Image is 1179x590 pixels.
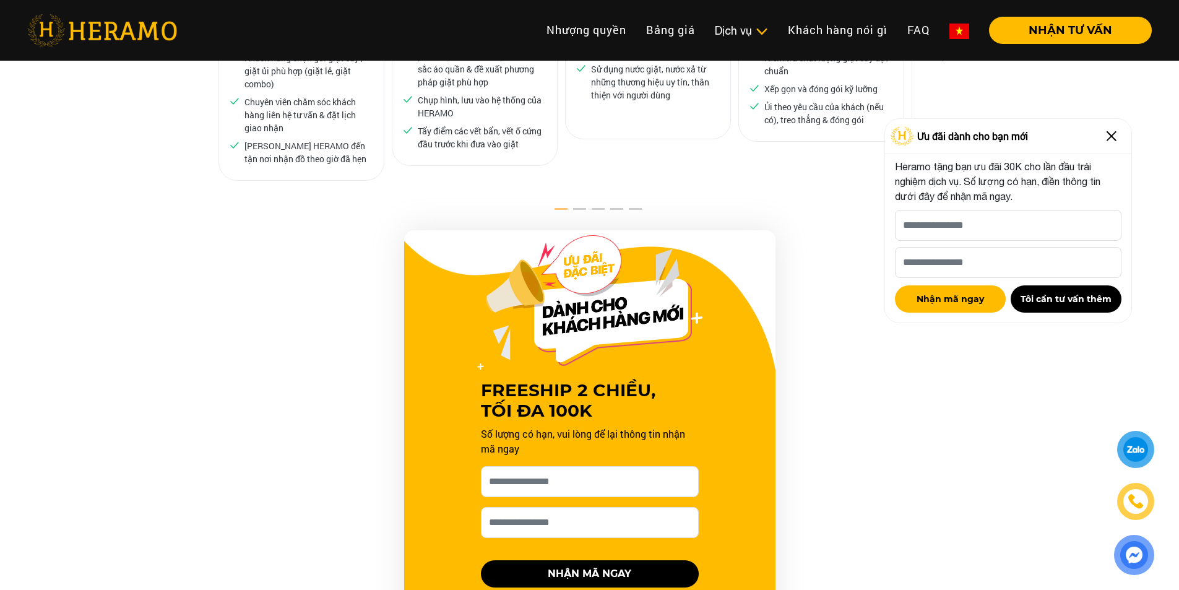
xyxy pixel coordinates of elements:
img: checked.svg [402,124,413,136]
p: Số lượng có hạn, vui lòng để lại thông tin nhận mã ngay [481,427,699,456]
img: subToggleIcon [755,25,768,38]
p: Xếp gọn và đóng gói kỹ lưỡng [764,82,878,95]
a: phone-icon [1117,483,1154,520]
img: Logo [891,127,914,145]
button: 1 [546,206,559,219]
a: Bảng giá [636,17,705,43]
img: checked.svg [229,95,240,106]
p: Heramo tặng bạn ưu đãi 30K cho lần đầu trải nghiệm dịch vụ. Số lượng có hạn, điền thông tin dưới ... [895,159,1121,204]
img: checked.svg [402,93,413,105]
h3: FREESHIP 2 CHIỀU, TỐI ĐA 100K [481,380,699,422]
img: checked.svg [749,82,760,93]
button: 3 [584,206,596,219]
img: heramo-logo.png [27,14,177,46]
a: Nhượng quyền [537,17,636,43]
button: 5 [621,206,633,219]
a: FAQ [897,17,939,43]
button: NHẬN TƯ VẤN [989,17,1152,44]
p: Chụp hình, lưu vào hệ thống của HERAMO [418,93,543,119]
button: Tôi cần tư vấn thêm [1011,285,1121,313]
button: 4 [602,206,615,219]
button: NHẬN MÃ NGAY [481,560,699,588]
p: Khách hàng chọn gói giặt sấy / giặt ủi phù hợp (giặt lẻ, giặt combo) [244,51,369,90]
img: Close [1102,126,1121,146]
img: phone-icon [1128,494,1143,509]
a: Khách hàng nói gì [778,17,897,43]
button: 2 [565,206,577,219]
p: Kiểm tra chất lượng giặt sấy đạt chuẩn [764,51,889,77]
p: Chuyên viên chăm sóc khách hàng liên hệ tư vấn & đặt lịch giao nhận [244,95,369,134]
p: [PERSON_NAME] HERAMO đến tận nơi nhận đồ theo giờ đã hẹn [244,139,369,165]
div: Dịch vụ [715,22,768,39]
button: Nhận mã ngay [895,285,1006,313]
a: NHẬN TƯ VẤN [979,25,1152,36]
p: Bộ phận Kiểm soát Chất lượng phân loại theo chất liệu, màu sắc áo quần & đề xuất phương pháp giặt... [418,37,543,89]
img: checked.svg [749,100,760,111]
p: Tẩy điểm các vết bẩn, vết ố cứng đầu trước khi đưa vào giặt [418,124,543,150]
p: Sử dụng nước giặt, nước xả từ những thương hiệu uy tín, thân thiện với người dùng [591,63,716,102]
span: Ưu đãi dành cho bạn mới [917,129,1028,144]
img: checked.svg [229,139,240,150]
p: Ủi theo yêu cầu của khách (nếu có), treo thẳng & đóng gói [764,100,889,126]
img: Offer Header [477,235,702,370]
img: checked.svg [576,63,587,74]
img: vn-flag.png [949,24,969,39]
